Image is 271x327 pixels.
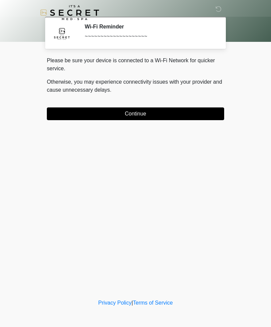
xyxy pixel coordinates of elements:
button: Continue [47,107,224,120]
a: | [131,300,133,306]
p: Please be sure your device is connected to a Wi-Fi Network for quicker service. [47,57,224,73]
p: Otherwise, you may experience connectivity issues with your provider and cause unnecessary delays [47,78,224,94]
a: Privacy Policy [98,300,132,306]
img: It's A Secret Med Spa Logo [40,5,99,20]
img: Agent Avatar [52,23,72,44]
a: Terms of Service [133,300,173,306]
span: . [110,87,111,93]
h2: Wi-Fi Reminder [85,23,214,30]
div: ~~~~~~~~~~~~~~~~~~~~ [85,32,214,40]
